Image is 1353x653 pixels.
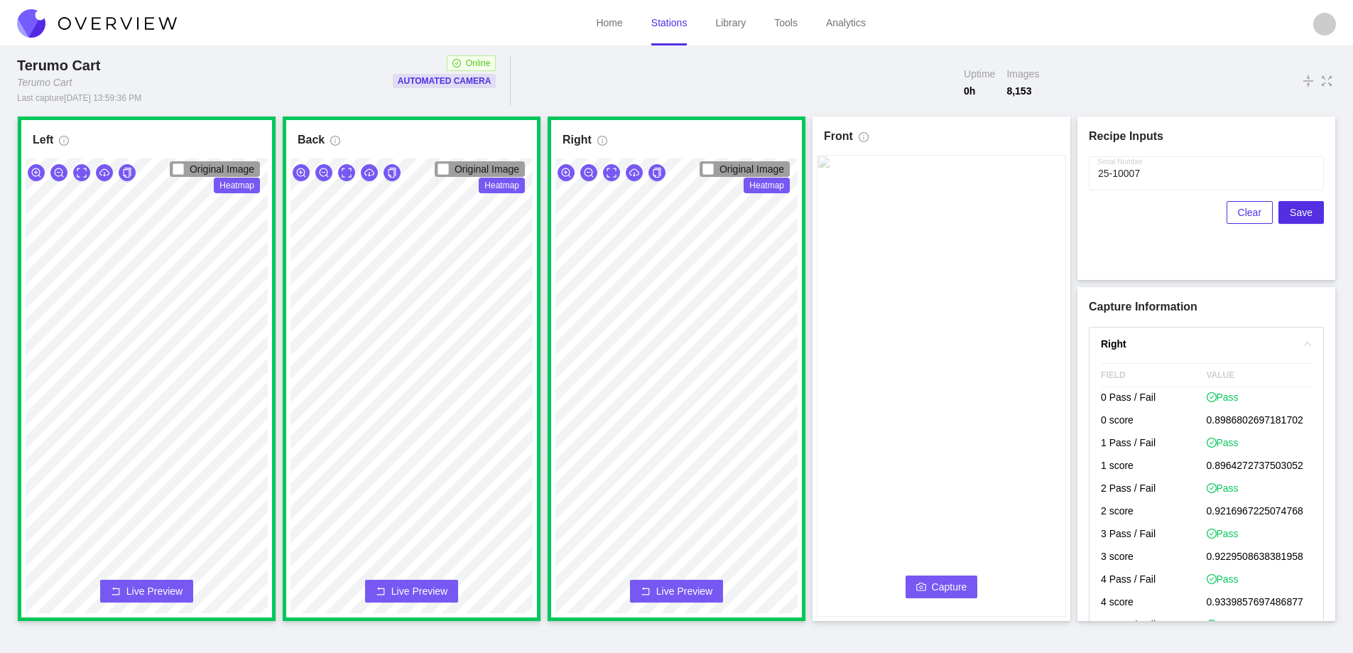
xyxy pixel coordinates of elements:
p: Automated Camera [398,74,491,88]
span: Original Image [190,163,254,175]
button: expand [73,164,90,181]
span: Pass [1207,617,1239,632]
span: cloud-download [99,168,109,179]
p: 1 Pass / Fail [1101,433,1207,455]
span: Live Preview [391,584,447,598]
button: zoom-in [28,164,45,181]
label: Serial Number [1097,156,1143,168]
button: cameraCapture [906,576,978,598]
span: check-circle [1207,483,1217,493]
span: Heatmap [214,178,260,193]
p: 5 Pass / Fail [1101,615,1207,637]
span: camera [916,582,926,593]
button: cloud-download [626,164,643,181]
button: zoom-out [315,164,332,181]
button: zoom-out [580,164,597,181]
span: 8,153 [1006,84,1039,98]
span: zoom-in [31,168,41,179]
p: 3 Pass / Fail [1101,524,1207,546]
img: Overview [17,9,177,38]
p: 4 score [1101,592,1207,615]
span: cloud-download [629,168,639,179]
p: 4 Pass / Fail [1101,569,1207,592]
span: zoom-out [584,168,594,179]
button: rollbackLive Preview [365,580,458,603]
button: expand [603,164,620,181]
span: copy [652,168,662,179]
button: rollbackLive Preview [630,580,723,603]
span: info-circle [330,136,340,151]
p: 0 score [1101,410,1207,433]
p: 0.8986802697181702 [1207,410,1313,433]
span: Save [1290,205,1313,220]
span: cloud-download [364,168,374,179]
span: check-circle [1207,438,1217,448]
span: Terumo Cart [17,58,100,73]
a: Analytics [826,17,866,28]
a: Home [596,17,622,28]
span: Capture [932,579,967,595]
span: check-circle [1207,392,1217,402]
button: zoom-in [293,164,310,181]
span: info-circle [859,132,869,148]
p: 2 score [1101,501,1207,524]
a: Tools [774,17,798,28]
button: cloud-download [361,164,378,181]
span: fullscreen [1320,73,1333,89]
span: Original Image [719,163,784,175]
p: 0.9339857697486877 [1207,592,1313,615]
span: expand [342,168,352,179]
span: check-circle [452,59,461,68]
h1: Capture Information [1089,298,1324,315]
button: cloud-download [96,164,113,181]
div: Terumo Cart [17,75,72,90]
span: check-circle [1207,529,1217,539]
h1: Back [298,131,325,149]
div: rightRight [1090,328,1323,360]
p: 0.8964272737503052 [1207,455,1313,478]
span: zoom-out [319,168,329,179]
span: Heatmap [744,178,790,193]
span: Pass [1207,436,1239,450]
button: Save [1278,201,1324,224]
span: right [1303,340,1312,348]
button: zoom-in [558,164,575,181]
span: Live Preview [656,584,712,598]
p: 1 score [1101,455,1207,478]
p: 2 Pass / Fail [1101,478,1207,501]
button: rollbackLive Preview [100,580,193,603]
span: Clear [1238,205,1261,220]
p: 3 score [1101,546,1207,569]
p: 0.9216967225074768 [1207,501,1313,524]
button: expand [338,164,355,181]
h1: Left [33,131,53,149]
span: rollback [111,586,121,598]
span: Online [466,56,491,70]
span: Pass [1207,527,1239,541]
span: Heatmap [479,178,525,193]
h1: Recipe Inputs [1089,128,1324,145]
span: info-circle [59,136,69,151]
span: copy [122,168,132,179]
span: vertical-align-middle [1302,72,1315,90]
button: copy [648,164,665,181]
span: check-circle [1207,574,1217,584]
span: Live Preview [126,584,183,598]
button: zoom-out [50,164,67,181]
span: expand [607,168,616,179]
button: copy [384,164,401,181]
span: Uptime [964,67,995,81]
h1: Front [824,128,853,145]
span: check-circle [1207,620,1217,630]
span: zoom-in [296,168,306,179]
p: 0 Pass / Fail [1101,387,1207,410]
span: Original Image [455,163,519,175]
div: Terumo Cart [17,55,106,75]
span: rollback [641,586,651,598]
span: Pass [1207,481,1239,495]
div: Last capture [DATE] 13:59:36 PM [17,92,141,104]
a: Library [715,17,746,28]
span: Pass [1207,390,1239,404]
p: 0.9229508638381958 [1207,546,1313,569]
h1: Right [563,131,592,149]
